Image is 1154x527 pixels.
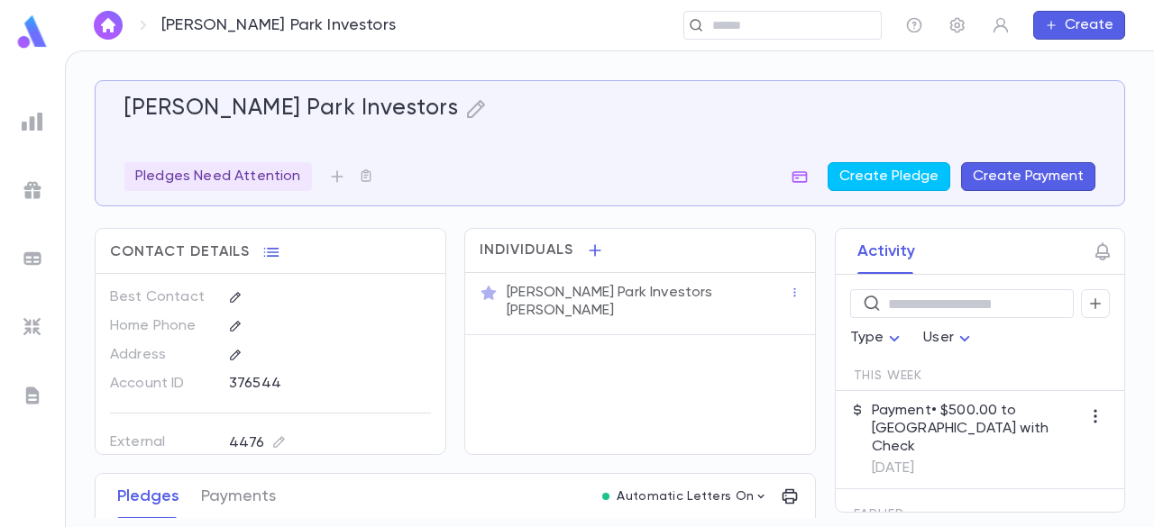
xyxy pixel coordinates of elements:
[110,312,214,341] p: Home Phone
[857,229,915,274] button: Activity
[110,283,214,312] p: Best Contact
[14,14,50,50] img: logo
[161,15,396,35] p: [PERSON_NAME] Park Investors
[872,402,1081,456] p: Payment • $500.00 to [GEOGRAPHIC_DATA] with Check
[507,284,789,320] p: [PERSON_NAME] Park Investors [PERSON_NAME]
[110,369,214,398] p: Account ID
[854,507,904,522] span: Earlier
[850,331,884,345] span: Type
[961,162,1095,191] button: Create Payment
[135,168,301,186] p: Pledges Need Attention
[22,111,43,132] img: reports_grey.c525e4749d1bce6a11f5fe2a8de1b229.svg
[229,432,286,454] div: 4476
[110,341,214,369] p: Address
[872,459,1081,477] p: [DATE]
[124,162,312,191] div: Pledges Need Attention
[22,248,43,269] img: batches_grey.339ca447c9d9533ef1741baa751efc33.svg
[617,489,754,504] p: Automatic Letters On
[117,474,179,519] button: Pledges
[828,162,950,191] button: Create Pledge
[1033,11,1125,40] button: Create
[480,241,573,259] span: Individuals
[97,18,119,32] img: home_white.a664292cf8c1dea59945f0da9f25487c.svg
[850,321,906,356] div: Type
[22,179,43,201] img: campaigns_grey.99e729a5f7ee94e3726e6486bddda8f1.svg
[923,331,954,345] span: User
[854,368,923,383] span: This Week
[110,243,250,261] span: Contact Details
[110,428,214,469] p: External Account ID
[201,474,276,519] button: Payments
[22,385,43,406] img: letters_grey.7941b92b52307dd3b8a917253454ce1c.svg
[229,369,392,396] div: 376544
[124,95,458,123] h5: [PERSON_NAME] Park Investors
[22,316,43,338] img: imports_grey.530a8a0e642e233f2baf0ef88e8c9fcb.svg
[595,484,775,509] button: Automatic Letters On
[923,321,975,356] div: User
